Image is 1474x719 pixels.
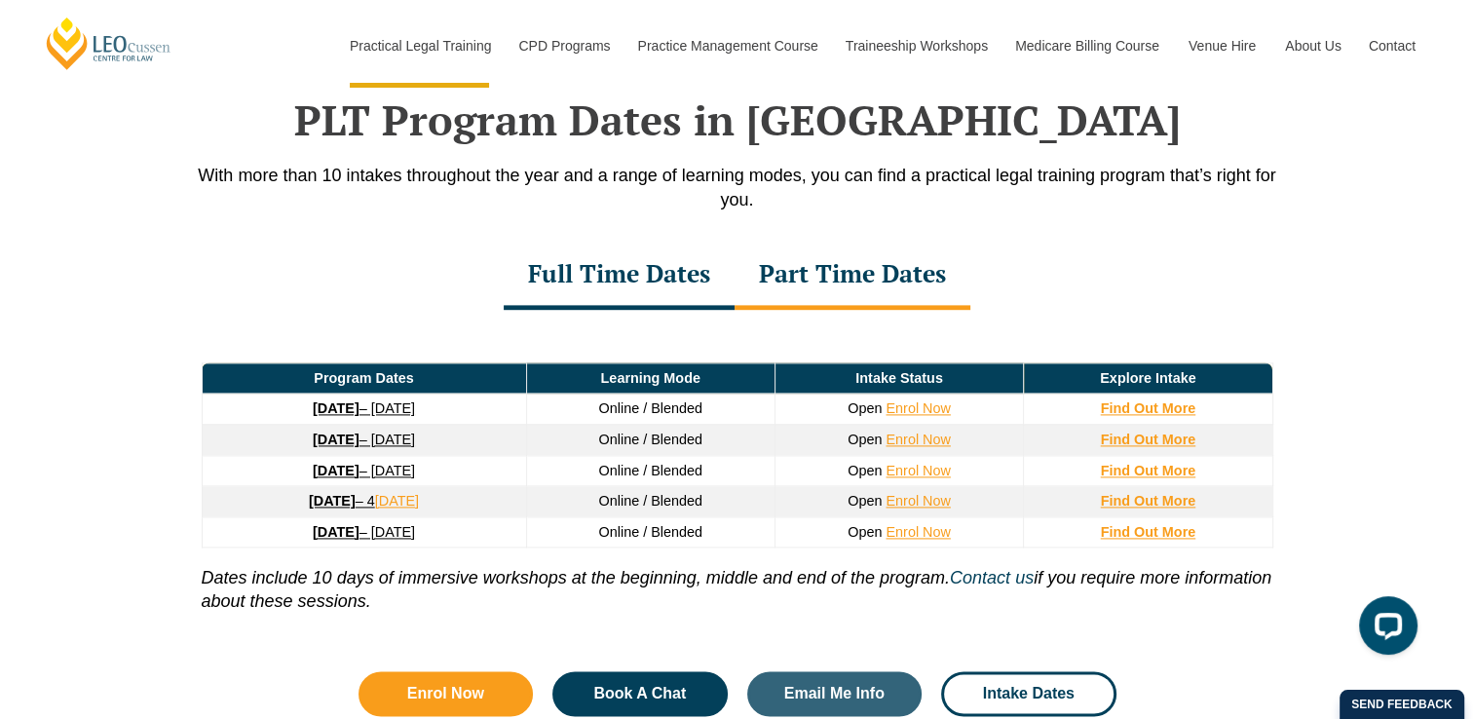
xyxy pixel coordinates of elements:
[1101,400,1196,416] a: Find Out More
[598,463,701,478] span: Online / Blended
[848,400,882,416] span: Open
[359,671,534,716] a: Enrol Now
[1354,4,1430,88] a: Contact
[313,524,359,540] strong: [DATE]
[202,548,1273,613] p: . if you require more information about these sessions.
[735,242,970,310] div: Part Time Dates
[983,686,1075,701] span: Intake Dates
[886,432,950,447] a: Enrol Now
[886,463,950,478] a: Enrol Now
[747,671,923,716] a: Email Me Info
[1024,362,1272,394] td: Explore Intake
[313,432,359,447] strong: [DATE]
[1343,588,1425,670] iframe: LiveChat chat widget
[848,493,882,509] span: Open
[1101,524,1196,540] a: Find Out More
[313,400,415,416] a: [DATE]– [DATE]
[313,432,415,447] a: [DATE]– [DATE]
[526,362,775,394] td: Learning Mode
[598,432,701,447] span: Online / Blended
[831,4,1001,88] a: Traineeship Workshops
[848,524,882,540] span: Open
[552,671,728,716] a: Book A Chat
[313,463,359,478] strong: [DATE]
[202,362,526,394] td: Program Dates
[313,400,359,416] strong: [DATE]
[504,242,735,310] div: Full Time Dates
[375,493,419,509] a: [DATE]
[624,4,831,88] a: Practice Management Course
[1101,493,1196,509] a: Find Out More
[886,524,950,540] a: Enrol Now
[1001,4,1174,88] a: Medicare Billing Course
[598,400,701,416] span: Online / Blended
[44,16,173,71] a: [PERSON_NAME] Centre for Law
[309,493,375,509] a: [DATE]– 4
[504,4,623,88] a: CPD Programs
[775,362,1023,394] td: Intake Status
[886,493,950,509] a: Enrol Now
[1270,4,1354,88] a: About Us
[593,686,686,701] span: Book A Chat
[886,400,950,416] a: Enrol Now
[182,95,1293,144] h2: PLT Program Dates in [GEOGRAPHIC_DATA]
[313,524,415,540] a: [DATE]– [DATE]
[784,686,885,701] span: Email Me Info
[941,671,1116,716] a: Intake Dates
[848,432,882,447] span: Open
[598,524,701,540] span: Online / Blended
[1101,432,1196,447] a: Find Out More
[407,686,484,701] span: Enrol Now
[202,568,945,587] i: Dates include 10 days of immersive workshops at the beginning, middle and end of the program
[182,164,1293,212] p: With more than 10 intakes throughout the year and a range of learning modes, you can find a pract...
[598,493,701,509] span: Online / Blended
[335,4,505,88] a: Practical Legal Training
[848,463,882,478] span: Open
[1174,4,1270,88] a: Venue Hire
[1101,463,1196,478] a: Find Out More
[950,568,1034,587] a: Contact us
[313,463,415,478] a: [DATE]– [DATE]
[309,493,356,509] strong: [DATE]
